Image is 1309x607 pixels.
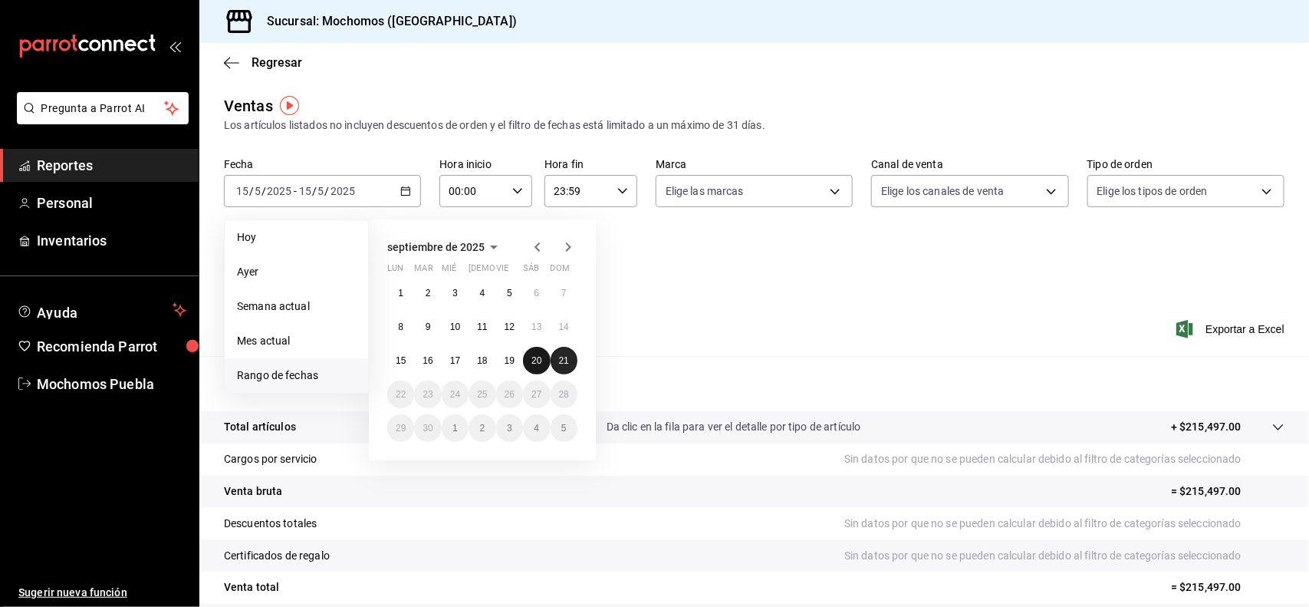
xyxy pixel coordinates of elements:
abbr: viernes [496,263,508,279]
button: 23 de septiembre de 2025 [414,381,441,408]
span: Semana actual [237,299,356,315]
button: 7 de septiembre de 2025 [551,279,577,307]
span: Reportes [37,155,186,176]
span: Elige las marcas [666,183,744,199]
h3: Sucursal: Mochomos ([GEOGRAPHIC_DATA]) [255,12,517,31]
abbr: 10 de septiembre de 2025 [450,322,460,332]
button: 22 de septiembre de 2025 [387,381,414,408]
abbr: 20 de septiembre de 2025 [531,355,541,366]
span: Recomienda Parrot [37,336,186,357]
span: - [294,185,297,197]
abbr: 2 de octubre de 2025 [480,423,485,434]
abbr: 11 de septiembre de 2025 [477,322,487,332]
input: ---- [330,185,356,197]
div: Ventas [224,94,273,117]
abbr: 4 de septiembre de 2025 [480,288,485,299]
button: Regresar [224,55,302,70]
a: Pregunta a Parrot AI [11,111,189,127]
span: Regresar [252,55,302,70]
p: = $215,497.00 [1171,483,1284,500]
button: 11 de septiembre de 2025 [469,313,495,341]
label: Fecha [224,160,421,170]
p: Sin datos por que no se pueden calcular debido al filtro de categorías seleccionado [844,451,1284,467]
span: / [261,185,266,197]
abbr: 21 de septiembre de 2025 [559,355,569,366]
button: 1 de septiembre de 2025 [387,279,414,307]
button: 14 de septiembre de 2025 [551,313,577,341]
button: 10 de septiembre de 2025 [442,313,469,341]
p: Sin datos por que no se pueden calcular debido al filtro de categorías seleccionado [844,548,1284,564]
p: Da clic en la fila para ver el detalle por tipo de artículo [607,419,861,435]
button: 8 de septiembre de 2025 [387,313,414,341]
abbr: 14 de septiembre de 2025 [559,322,569,332]
button: 24 de septiembre de 2025 [442,381,469,408]
button: 9 de septiembre de 2025 [414,313,441,341]
p: Venta bruta [224,483,282,500]
span: Elige los tipos de orden [1097,183,1208,199]
button: 25 de septiembre de 2025 [469,381,495,408]
button: Exportar a Excel [1179,320,1284,338]
p: Sin datos por que no se pueden calcular debido al filtro de categorías seleccionado [844,516,1284,532]
button: 17 de septiembre de 2025 [442,347,469,374]
button: 20 de septiembre de 2025 [523,347,550,374]
span: Rango de fechas [237,368,356,384]
abbr: 7 de septiembre de 2025 [561,288,567,299]
abbr: 8 de septiembre de 2025 [398,322,403,332]
abbr: 5 de octubre de 2025 [561,423,567,434]
input: -- [235,185,249,197]
button: 5 de septiembre de 2025 [496,279,523,307]
button: 2 de octubre de 2025 [469,414,495,442]
button: 18 de septiembre de 2025 [469,347,495,374]
button: 3 de octubre de 2025 [496,414,523,442]
button: 13 de septiembre de 2025 [523,313,550,341]
abbr: miércoles [442,263,456,279]
abbr: 24 de septiembre de 2025 [450,389,460,400]
p: Resumen [224,374,1284,393]
abbr: 25 de septiembre de 2025 [477,389,487,400]
label: Hora inicio [439,160,532,170]
span: Elige los canales de venta [881,183,1004,199]
abbr: martes [414,263,432,279]
abbr: 15 de septiembre de 2025 [396,355,406,366]
span: Personal [37,193,186,213]
img: Tooltip marker [280,96,299,115]
button: 27 de septiembre de 2025 [523,381,550,408]
input: -- [298,185,312,197]
abbr: 5 de septiembre de 2025 [507,288,512,299]
button: 16 de septiembre de 2025 [414,347,441,374]
button: 2 de septiembre de 2025 [414,279,441,307]
button: 1 de octubre de 2025 [442,414,469,442]
button: 28 de septiembre de 2025 [551,381,577,408]
span: Mes actual [237,333,356,349]
input: -- [317,185,325,197]
button: 12 de septiembre de 2025 [496,313,523,341]
abbr: 27 de septiembre de 2025 [531,389,541,400]
abbr: 3 de octubre de 2025 [507,423,512,434]
abbr: 6 de septiembre de 2025 [534,288,539,299]
abbr: 29 de septiembre de 2025 [396,423,406,434]
span: Inventarios [37,230,186,251]
span: Hoy [237,229,356,246]
abbr: sábado [523,263,539,279]
button: 29 de septiembre de 2025 [387,414,414,442]
p: + $215,497.00 [1171,419,1242,435]
button: 6 de septiembre de 2025 [523,279,550,307]
p: Cargos por servicio [224,451,317,467]
button: Pregunta a Parrot AI [17,92,189,124]
abbr: 22 de septiembre de 2025 [396,389,406,400]
abbr: 3 de septiembre de 2025 [452,288,458,299]
p: Venta total [224,579,279,595]
input: -- [254,185,261,197]
label: Canal de venta [871,160,1068,170]
abbr: 1 de octubre de 2025 [452,423,458,434]
abbr: 1 de septiembre de 2025 [398,288,403,299]
abbr: 28 de septiembre de 2025 [559,389,569,400]
abbr: 9 de septiembre de 2025 [426,322,431,332]
abbr: 26 de septiembre de 2025 [505,389,515,400]
abbr: jueves [469,263,559,279]
button: 4 de octubre de 2025 [523,414,550,442]
abbr: 13 de septiembre de 2025 [531,322,541,332]
div: Los artículos listados no incluyen descuentos de orden y el filtro de fechas está limitado a un m... [224,117,1284,134]
span: / [325,185,330,197]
